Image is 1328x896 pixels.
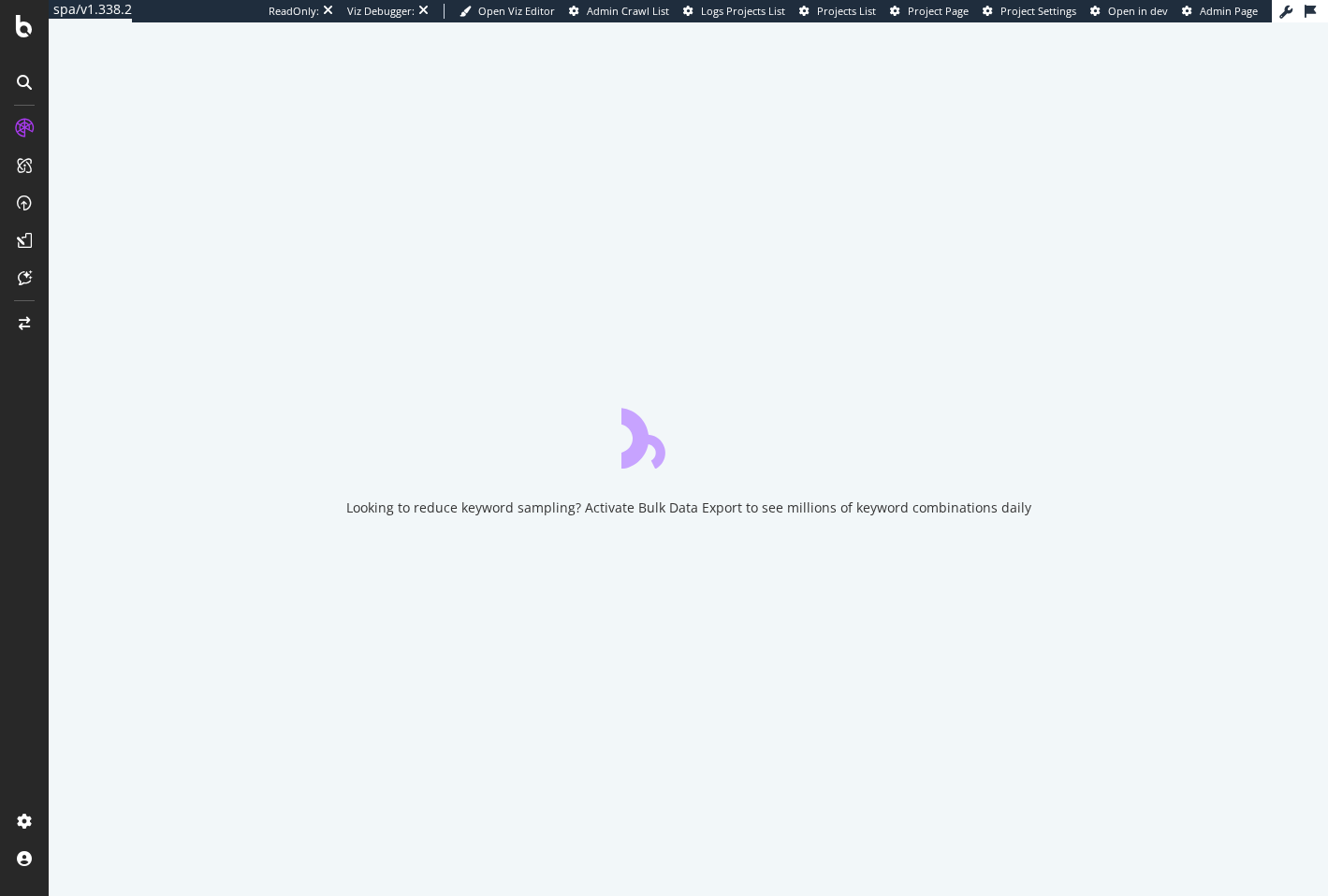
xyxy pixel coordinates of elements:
[890,4,969,19] a: Project Page
[983,4,1076,19] a: Project Settings
[1000,4,1076,18] span: Project Settings
[908,4,969,18] span: Project Page
[1108,4,1168,18] span: Open in dev
[269,4,319,19] div: ReadOnly:
[1090,4,1168,19] a: Open in dev
[460,4,555,19] a: Open Viz Editor
[346,499,1031,517] div: Looking to reduce keyword sampling? Activate Bulk Data Export to see millions of keyword combinat...
[347,4,415,19] div: Viz Debugger:
[478,4,555,18] span: Open Viz Editor
[683,4,785,19] a: Logs Projects List
[799,4,876,19] a: Projects List
[1200,4,1258,18] span: Admin Page
[701,4,785,18] span: Logs Projects List
[587,4,669,18] span: Admin Crawl List
[817,4,876,18] span: Projects List
[1182,4,1258,19] a: Admin Page
[621,401,756,469] div: animation
[569,4,669,19] a: Admin Crawl List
